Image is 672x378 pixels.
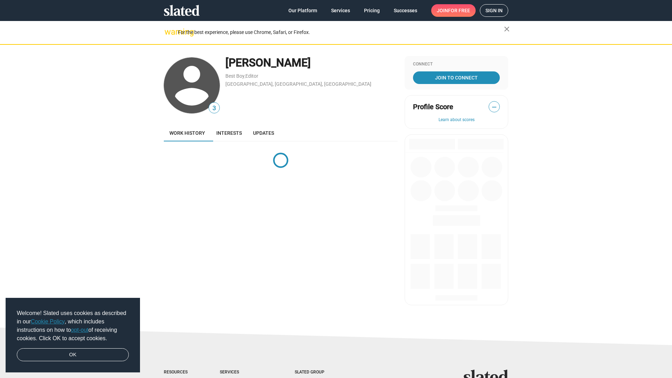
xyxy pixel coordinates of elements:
a: Joinfor free [431,4,476,17]
a: Successes [388,4,423,17]
div: Resources [164,370,192,375]
button: Learn about scores [413,117,500,123]
div: Slated Group [295,370,342,375]
a: Cookie Policy [31,318,65,324]
a: dismiss cookie message [17,348,129,362]
a: Services [325,4,356,17]
a: [GEOGRAPHIC_DATA], [GEOGRAPHIC_DATA], [GEOGRAPHIC_DATA] [225,81,371,87]
div: [PERSON_NAME] [225,55,398,70]
span: — [489,103,499,112]
div: For the best experience, please use Chrome, Safari, or Firefox. [178,28,504,37]
div: cookieconsent [6,298,140,373]
span: Join [437,4,470,17]
mat-icon: warning [164,28,173,36]
span: Pricing [364,4,380,17]
span: Interests [216,130,242,136]
span: Welcome! Slated uses cookies as described in our , which includes instructions on how to of recei... [17,309,129,343]
span: Successes [394,4,417,17]
a: Updates [247,125,280,141]
span: Join To Connect [414,71,498,84]
span: 3 [209,104,219,113]
a: Join To Connect [413,71,500,84]
div: Connect [413,62,500,67]
a: opt-out [71,327,89,333]
span: Sign in [485,5,503,16]
span: Profile Score [413,102,453,112]
span: Work history [169,130,205,136]
a: Interests [211,125,247,141]
div: Services [220,370,267,375]
a: Best Boy [225,73,245,79]
a: Sign in [480,4,508,17]
a: Editor [245,73,258,79]
span: Our Platform [288,4,317,17]
span: Services [331,4,350,17]
span: Updates [253,130,274,136]
span: for free [448,4,470,17]
a: Work history [164,125,211,141]
mat-icon: close [503,25,511,33]
a: Our Platform [283,4,323,17]
a: Pricing [358,4,385,17]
